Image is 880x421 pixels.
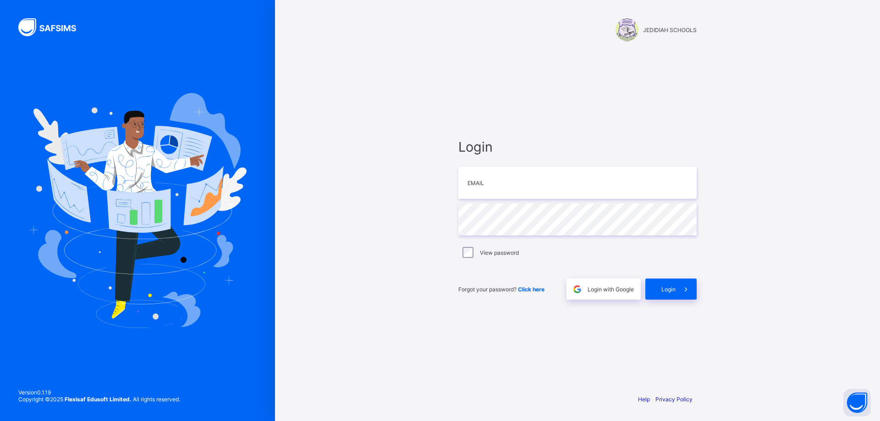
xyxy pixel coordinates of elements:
img: Hero Image [28,93,247,328]
span: Copyright © 2025 All rights reserved. [18,396,180,403]
span: Version 0.1.19 [18,389,180,396]
a: Help [638,396,650,403]
label: View password [480,249,519,256]
span: Login [661,286,676,293]
span: JEDIDIAH SCHOOLS [643,27,697,33]
img: google.396cfc9801f0270233282035f929180a.svg [572,284,583,295]
span: Login [458,139,697,155]
a: Privacy Policy [655,396,693,403]
img: SAFSIMS Logo [18,18,87,36]
span: Login with Google [588,286,634,293]
span: Forgot your password? [458,286,544,293]
button: Open asap [843,389,871,416]
a: Click here [518,286,544,293]
strong: Flexisaf Edusoft Limited. [65,396,132,403]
